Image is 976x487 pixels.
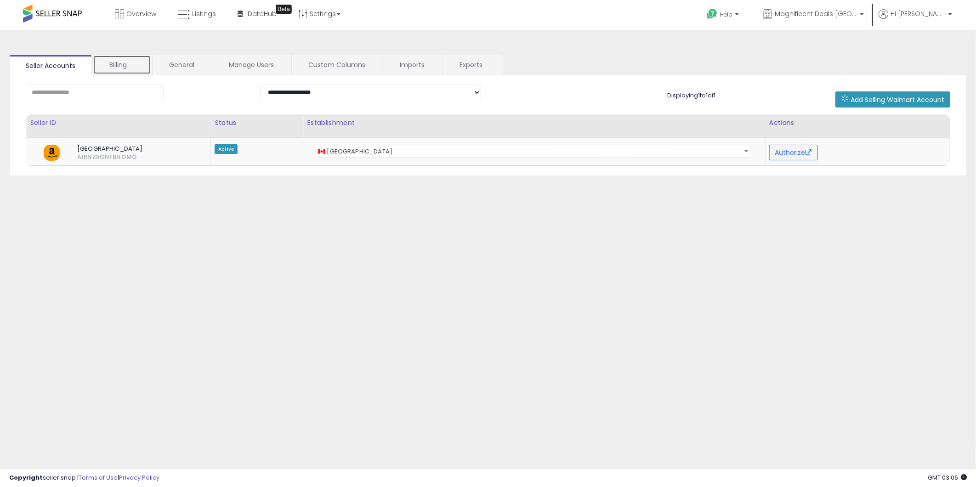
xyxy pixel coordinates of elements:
[443,55,502,74] a: Exports
[769,118,946,128] div: Actions
[314,145,751,158] span: 🇨🇦 Canada
[44,145,60,161] img: amazon.png
[70,145,190,153] span: [GEOGRAPHIC_DATA]
[9,55,92,75] a: Seller Accounts
[668,91,716,100] span: Displaying 1 to 1 of 1
[192,9,216,18] span: Listings
[699,1,748,30] a: Help
[276,5,292,14] div: Tooltip anchor
[215,118,299,128] div: Status
[212,55,290,74] a: Manage Users
[70,153,90,161] span: A1RNZRGNFBNGMG
[215,144,238,154] span: Active
[248,9,277,18] span: DataHub
[851,95,944,104] span: Add Selling Walmart Account
[153,55,211,74] a: General
[307,118,761,128] div: Establishment
[292,55,382,74] a: Custom Columns
[720,11,732,18] span: Help
[769,145,818,160] button: Authorize
[775,9,857,18] span: Magnificent Deals [GEOGRAPHIC_DATA]
[126,9,156,18] span: Overview
[835,91,950,108] button: Add Selling Walmart Account
[383,55,442,74] a: Imports
[891,9,946,18] span: Hi [PERSON_NAME]
[93,55,151,74] a: Billing
[879,9,952,30] a: Hi [PERSON_NAME]
[30,118,207,128] div: Seller ID
[706,8,718,20] i: Get Help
